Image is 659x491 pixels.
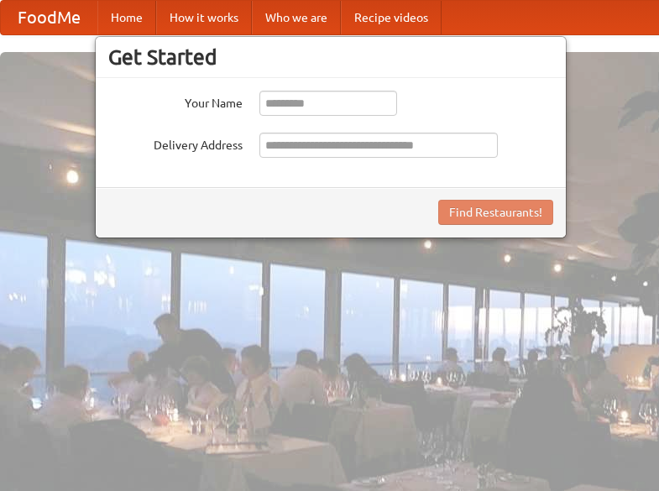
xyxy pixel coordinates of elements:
[108,91,243,112] label: Your Name
[108,44,553,70] h3: Get Started
[1,1,97,34] a: FoodMe
[252,1,341,34] a: Who we are
[97,1,156,34] a: Home
[108,133,243,154] label: Delivery Address
[341,1,442,34] a: Recipe videos
[438,200,553,225] button: Find Restaurants!
[156,1,252,34] a: How it works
